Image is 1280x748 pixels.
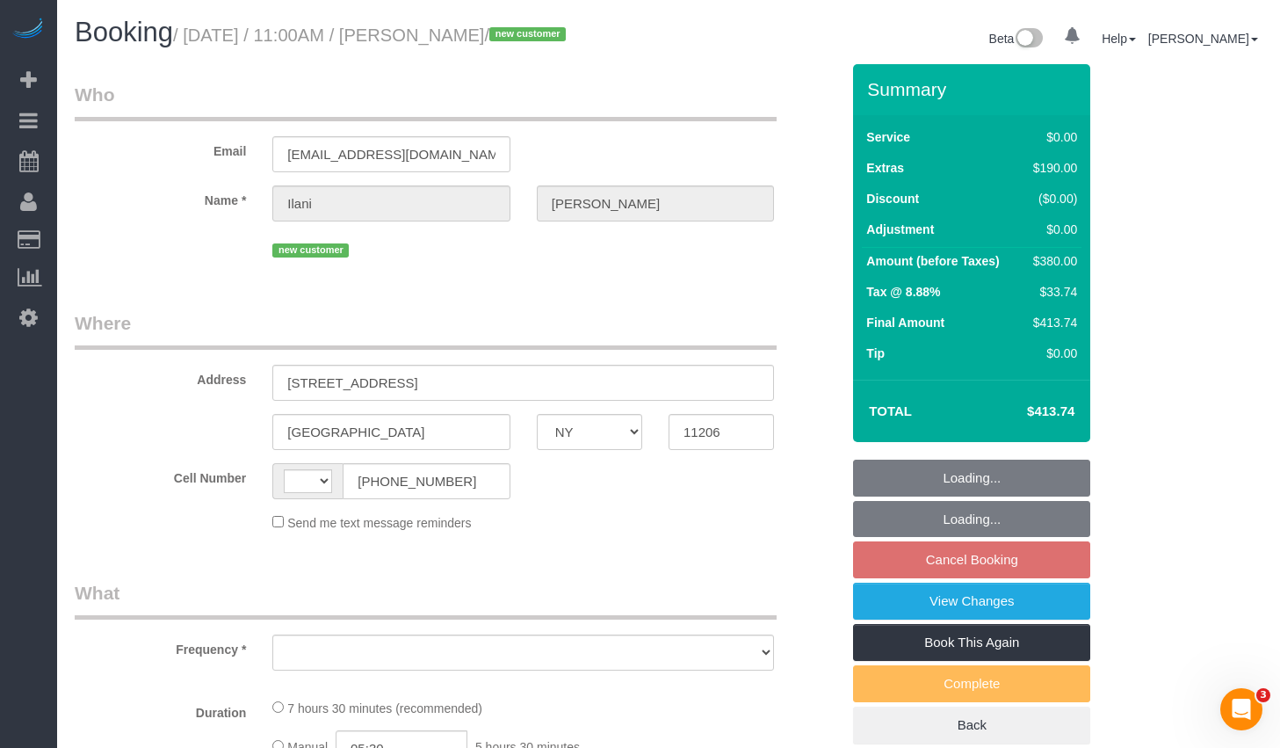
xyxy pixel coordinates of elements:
[866,221,934,238] label: Adjustment
[272,243,349,258] span: new customer
[669,414,774,450] input: Zip Code
[1026,345,1077,362] div: $0.00
[61,136,259,160] label: Email
[853,624,1090,661] a: Book This Again
[866,345,885,362] label: Tip
[173,25,571,45] small: / [DATE] / 11:00AM / [PERSON_NAME]
[272,414,510,450] input: City
[272,185,510,221] input: First Name
[75,310,777,350] legend: Where
[853,707,1090,744] a: Back
[1026,159,1077,177] div: $190.00
[61,365,259,389] label: Address
[61,185,259,209] label: Name *
[853,583,1090,620] a: View Changes
[272,136,510,172] input: Email
[866,159,904,177] label: Extras
[1220,688,1262,730] iframe: Intercom live chat
[537,185,774,221] input: Last Name
[75,580,777,620] legend: What
[1102,32,1136,46] a: Help
[866,283,940,301] label: Tax @ 8.88%
[1256,688,1270,702] span: 3
[1026,283,1077,301] div: $33.74
[866,190,919,207] label: Discount
[1148,32,1258,46] a: [PERSON_NAME]
[974,404,1074,419] h4: $413.74
[61,463,259,487] label: Cell Number
[1014,28,1043,51] img: New interface
[61,698,259,722] label: Duration
[489,27,566,41] span: new customer
[869,403,912,418] strong: Total
[287,516,471,530] span: Send me text message reminders
[61,635,259,658] label: Frequency *
[1026,128,1077,146] div: $0.00
[11,18,46,42] img: Automaid Logo
[287,701,482,715] span: 7 hours 30 minutes (recommended)
[866,252,999,270] label: Amount (before Taxes)
[1026,221,1077,238] div: $0.00
[866,128,910,146] label: Service
[989,32,1044,46] a: Beta
[866,314,944,331] label: Final Amount
[484,25,571,45] span: /
[867,79,1081,99] h3: Summary
[343,463,510,499] input: Cell Number
[1026,252,1077,270] div: $380.00
[1026,314,1077,331] div: $413.74
[75,82,777,121] legend: Who
[1026,190,1077,207] div: ($0.00)
[75,17,173,47] span: Booking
